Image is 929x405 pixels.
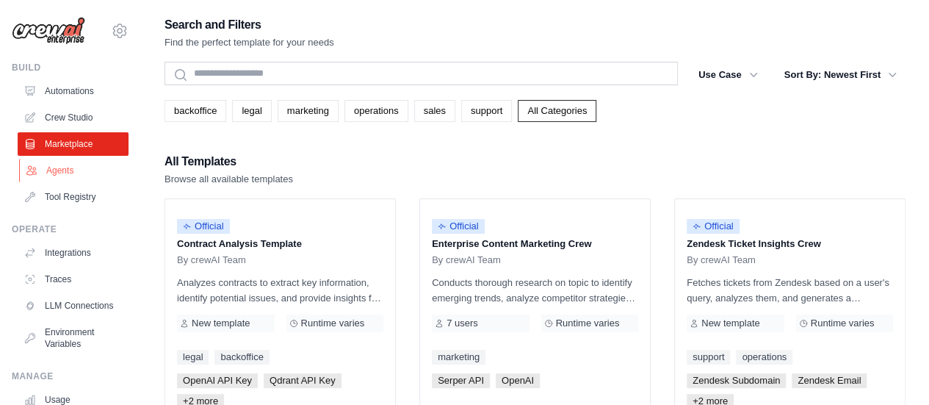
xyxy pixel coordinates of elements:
[687,237,893,251] p: Zendesk Ticket Insights Crew
[165,100,226,122] a: backoffice
[177,237,383,251] p: Contract Analysis Template
[232,100,271,122] a: legal
[736,350,792,365] a: operations
[165,151,293,172] h2: All Templates
[18,106,129,129] a: Crew Studio
[18,268,129,291] a: Traces
[432,275,638,306] p: Conducts thorough research on topic to identify emerging trends, analyze competitor strategies, a...
[165,35,334,50] p: Find the perfect template for your needs
[414,100,455,122] a: sales
[687,219,740,234] span: Official
[12,17,85,45] img: Logo
[701,318,759,329] span: New template
[556,318,620,329] span: Runtime varies
[690,62,767,88] button: Use Case
[278,100,339,122] a: marketing
[177,219,230,234] span: Official
[177,254,246,266] span: By crewAI Team
[177,373,258,388] span: OpenAI API Key
[432,350,485,365] a: marketing
[687,350,730,365] a: support
[301,318,365,329] span: Runtime varies
[432,373,490,388] span: Serper API
[461,100,512,122] a: support
[18,79,129,103] a: Automations
[214,350,269,365] a: backoffice
[432,237,638,251] p: Enterprise Content Marketing Crew
[177,350,209,365] a: legal
[432,254,501,266] span: By crewAI Team
[12,370,129,382] div: Manage
[12,223,129,235] div: Operate
[687,373,786,388] span: Zendesk Subdomain
[687,275,893,306] p: Fetches tickets from Zendesk based on a user's query, analyzes them, and generates a summary. Out...
[687,254,756,266] span: By crewAI Team
[18,294,129,318] a: LLM Connections
[518,100,596,122] a: All Categories
[496,373,540,388] span: OpenAI
[264,373,341,388] span: Qdrant API Key
[811,318,875,329] span: Runtime varies
[776,62,905,88] button: Sort By: Newest First
[18,132,129,156] a: Marketplace
[18,320,129,356] a: Environment Variables
[447,318,478,329] span: 7 users
[192,318,250,329] span: New template
[165,15,334,35] h2: Search and Filters
[18,185,129,209] a: Tool Registry
[177,275,383,306] p: Analyzes contracts to extract key information, identify potential issues, and provide insights fo...
[165,172,293,187] p: Browse all available templates
[432,219,485,234] span: Official
[18,241,129,265] a: Integrations
[792,373,867,388] span: Zendesk Email
[12,62,129,74] div: Build
[344,100,408,122] a: operations
[19,159,130,182] a: Agents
